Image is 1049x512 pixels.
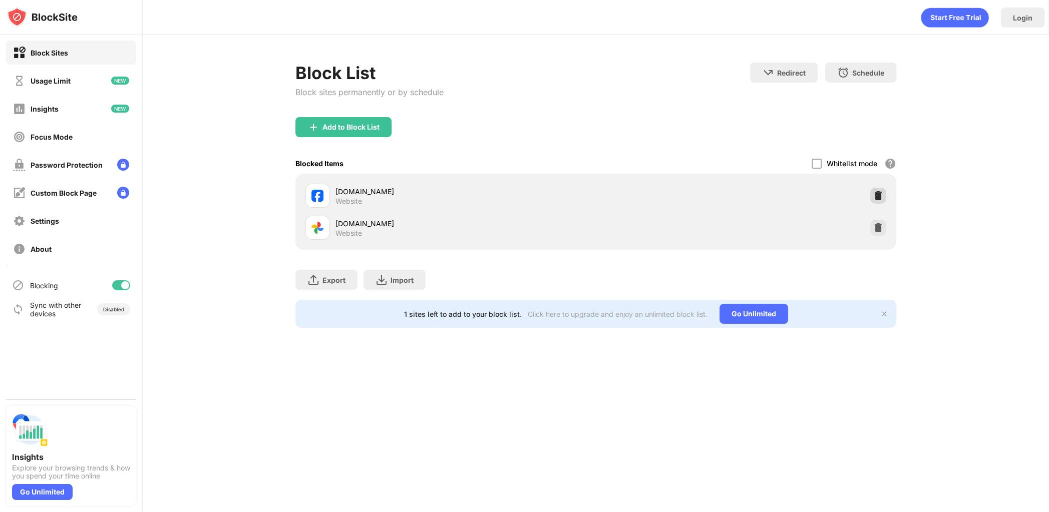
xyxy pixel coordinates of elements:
img: push-insights.svg [12,412,48,448]
img: lock-menu.svg [117,159,129,171]
div: Settings [31,217,59,225]
img: about-off.svg [13,243,26,255]
div: Custom Block Page [31,189,97,197]
img: new-icon.svg [111,77,129,85]
div: Login [1013,14,1032,22]
div: Focus Mode [31,133,73,141]
div: Click here to upgrade and enjoy an unlimited block list. [528,310,708,318]
img: customize-block-page-off.svg [13,187,26,199]
div: Insights [31,105,59,113]
div: Block sites permanently or by schedule [295,87,444,97]
img: blocking-icon.svg [12,279,24,291]
img: sync-icon.svg [12,303,24,315]
div: 1 sites left to add to your block list. [404,310,522,318]
div: Block Sites [31,49,68,57]
div: Password Protection [31,161,103,169]
img: insights-off.svg [13,103,26,115]
div: Blocking [30,281,58,290]
img: favicons [311,190,323,202]
div: Go Unlimited [720,304,788,324]
div: animation [921,8,989,28]
img: logo-blocksite.svg [7,7,78,27]
img: block-on.svg [13,47,26,59]
img: password-protection-off.svg [13,159,26,171]
div: Schedule [852,69,884,77]
div: Add to Block List [322,123,380,131]
img: lock-menu.svg [117,187,129,199]
div: Export [322,276,345,284]
img: time-usage-off.svg [13,75,26,87]
div: Block List [295,63,444,83]
img: favicons [311,222,323,234]
div: Whitelist mode [827,159,877,168]
div: [DOMAIN_NAME] [335,218,596,229]
div: Sync with other devices [30,301,82,318]
div: Website [335,197,362,206]
img: focus-off.svg [13,131,26,143]
div: Website [335,229,362,238]
div: Blocked Items [295,159,343,168]
div: Usage Limit [31,77,71,85]
div: About [31,245,52,253]
div: Import [391,276,414,284]
div: Insights [12,452,130,462]
div: [DOMAIN_NAME] [335,186,596,197]
div: Disabled [103,306,124,312]
div: Explore your browsing trends & how you spend your time online [12,464,130,480]
img: new-icon.svg [111,105,129,113]
div: Redirect [777,69,806,77]
div: Go Unlimited [12,484,73,500]
img: x-button.svg [880,310,888,318]
img: settings-off.svg [13,215,26,227]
